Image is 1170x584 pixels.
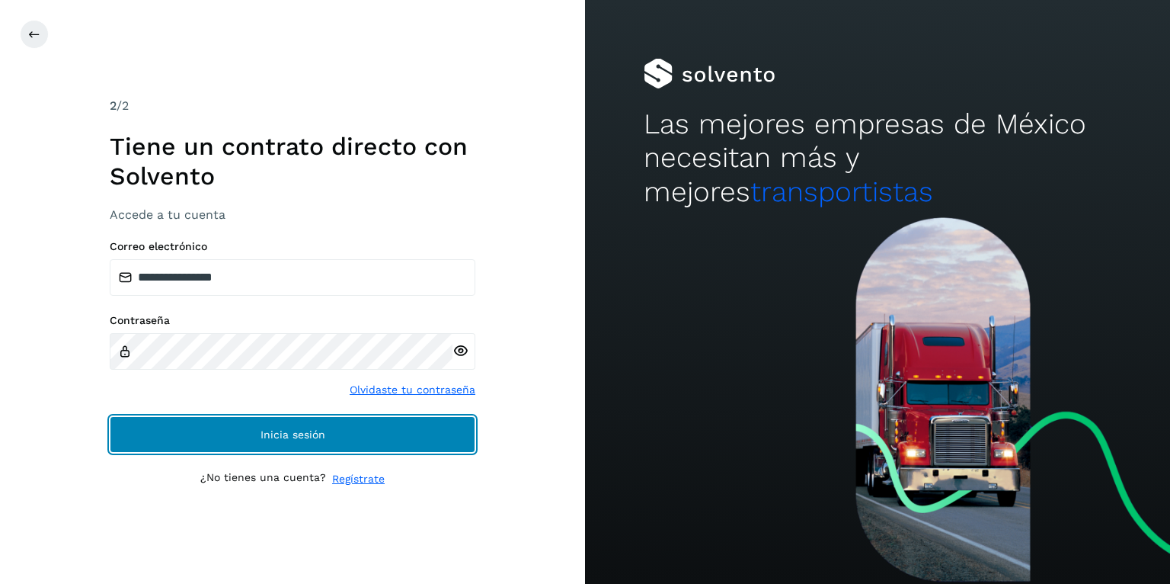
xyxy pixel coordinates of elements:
[261,429,325,440] span: Inicia sesión
[110,132,475,191] h1: Tiene un contrato directo con Solvento
[332,471,385,487] a: Regístrate
[350,382,475,398] a: Olvidaste tu contraseña
[110,240,475,253] label: Correo electrónico
[110,98,117,113] span: 2
[110,207,475,222] h3: Accede a tu cuenta
[200,471,326,487] p: ¿No tienes una cuenta?
[110,97,475,115] div: /2
[644,107,1111,209] h2: Las mejores empresas de México necesitan más y mejores
[750,175,933,208] span: transportistas
[110,314,475,327] label: Contraseña
[110,416,475,453] button: Inicia sesión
